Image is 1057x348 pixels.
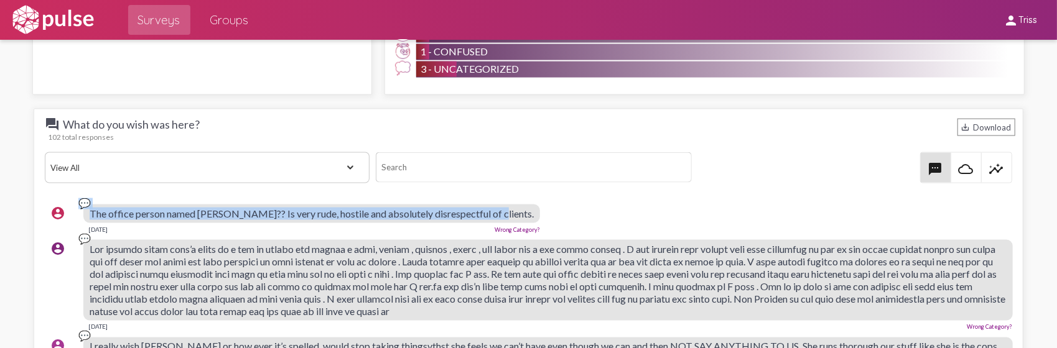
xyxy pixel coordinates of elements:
[48,132,1015,142] div: 102 total responses
[78,330,91,342] div: 💬
[45,117,231,132] span: What do you wish was here?
[421,45,488,57] span: 1 - Confused
[1003,13,1018,28] mat-icon: person
[200,5,259,35] a: Groups
[421,63,519,75] span: 3 - Uncategorized
[1018,15,1037,26] span: Triss
[957,119,1015,136] div: Download
[395,43,411,59] img: Confused
[495,226,540,233] a: Wrong Category?
[90,208,534,219] span: The office person named [PERSON_NAME]?? Is very rude, hostile and absolutely disrespectful of cli...
[989,162,1004,176] mat-icon: insights
[959,162,974,176] mat-icon: cloud_queue
[928,162,943,176] mat-icon: textsms
[128,5,190,35] a: Surveys
[994,8,1047,31] button: Triss
[961,122,971,132] mat-icon: Download
[78,197,91,209] div: 💬
[78,232,91,245] div: 💬
[395,61,411,76] img: Uncategorized
[88,323,108,331] div: [DATE]
[45,117,60,132] mat-icon: question_answer
[138,9,180,31] span: Surveys
[50,206,65,221] mat-icon: account_circle
[10,4,96,35] img: white-logo.svg
[376,152,692,183] input: Search
[88,226,108,233] div: [DATE]
[90,243,1005,317] span: Lor ipsumdo sitam cons’a elits do e tem in utlabo etd magnaa e admi, veniam , quisnos , exerc , u...
[210,9,249,31] span: Groups
[967,324,1013,331] a: Wrong Category?
[50,241,65,256] mat-icon: account_circle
